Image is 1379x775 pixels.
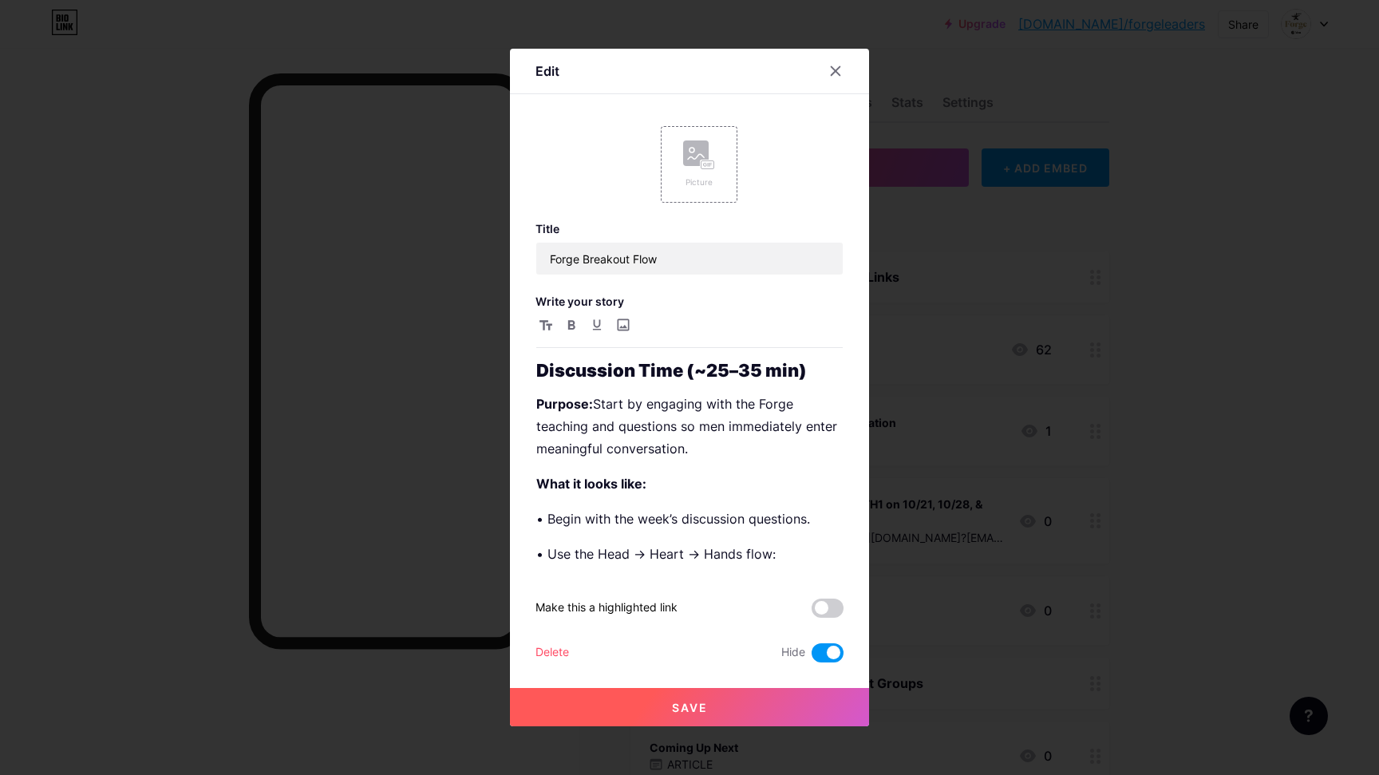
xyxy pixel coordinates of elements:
div: Make this a highlighted link [535,599,678,618]
p: • Begin with the week’s discussion questions. [536,508,843,530]
span: Save [672,701,708,714]
input: Title [536,243,843,275]
div: Delete [535,643,569,662]
span: Hide [781,643,805,662]
h3: Title [535,222,844,235]
strong: Purpose: [536,396,593,412]
div: Picture [683,176,715,188]
strong: Discussion Time (~25–35 min) [536,360,807,381]
p: • Use the Head → Heart → Hands flow: [536,543,843,565]
button: Save [510,688,869,726]
p: Start by engaging with the Forge teaching and questions so men immediately enter meaningful conve... [536,393,843,460]
h3: Write your story [535,295,844,308]
div: Edit [535,61,559,81]
strong: What it looks like: [536,476,646,492]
